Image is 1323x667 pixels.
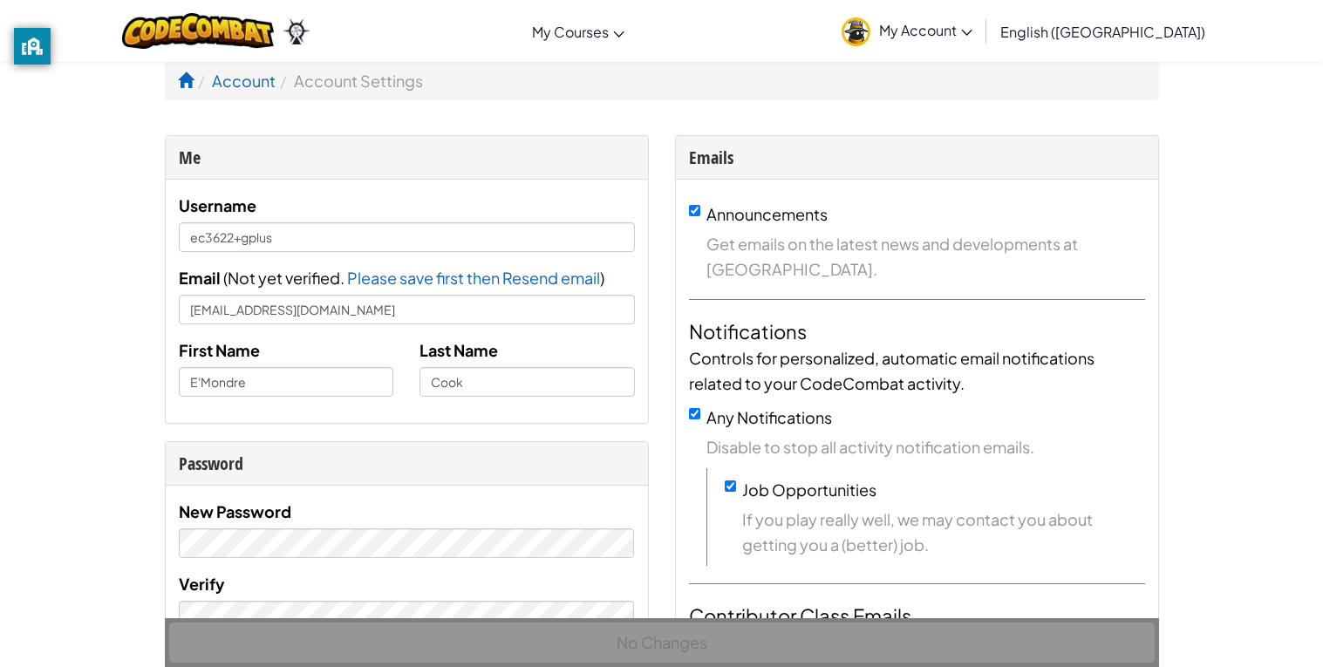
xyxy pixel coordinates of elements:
span: ( [221,268,228,288]
li: Account Settings [276,68,423,93]
div: Emails [689,145,1145,170]
span: Please save first then Resend email [347,268,600,288]
span: Not yet verified. [228,268,347,288]
a: My Account [833,3,981,58]
img: avatar [842,17,870,46]
label: Last Name [419,337,498,363]
a: English ([GEOGRAPHIC_DATA]) [992,8,1214,55]
h4: Notifications [689,317,1145,345]
label: Announcements [706,204,828,224]
span: English ([GEOGRAPHIC_DATA]) [1000,23,1205,41]
label: Username [179,193,256,218]
label: New Password [179,499,291,524]
img: Ozaria [283,18,310,44]
span: If you play really well, we may contact you about getting you a (better) job. [742,507,1145,557]
label: First Name [179,337,260,363]
label: Any Notifications [706,407,832,427]
label: Job Opportunities [742,480,876,500]
span: Controls for personalized, automatic email notifications related to your CodeCombat activity. [689,348,1095,393]
h4: Contributor Class Emails [689,602,1145,630]
div: Password [179,451,635,476]
span: My Account [879,21,972,39]
label: Verify [179,571,225,596]
div: Me [179,145,635,170]
span: Email [179,268,221,288]
span: My Courses [532,23,609,41]
button: privacy banner [14,28,51,65]
a: My Courses [523,8,633,55]
span: Disable to stop all activity notification emails. [706,434,1145,459]
img: CodeCombat logo [122,13,275,49]
span: Get emails on the latest news and developments at [GEOGRAPHIC_DATA]. [706,231,1145,282]
a: Account [212,71,276,91]
span: ) [600,268,604,288]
